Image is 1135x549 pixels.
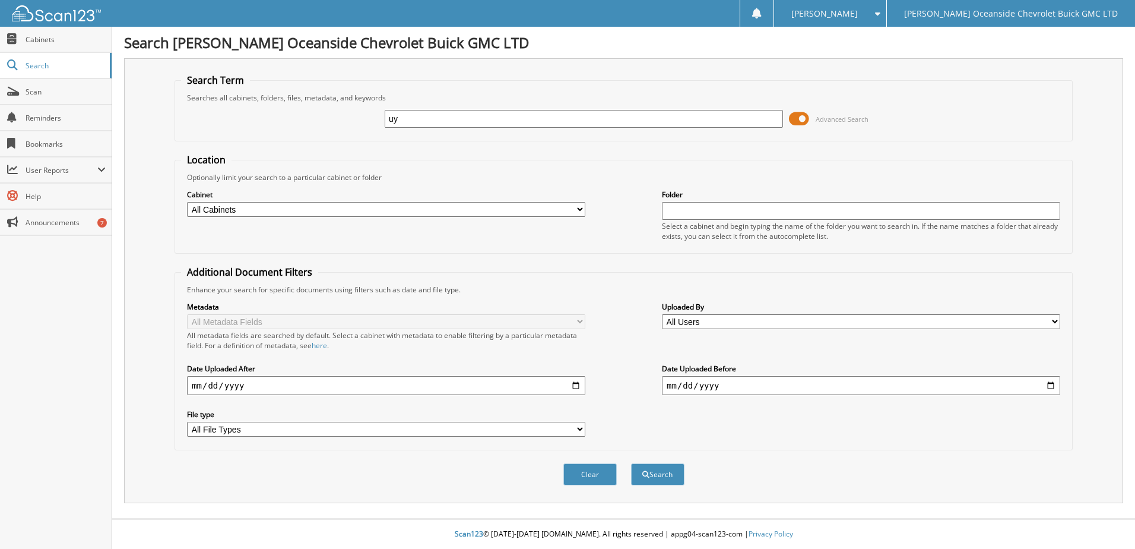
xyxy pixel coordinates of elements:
[1076,492,1135,549] iframe: Chat Widget
[26,191,106,201] span: Help
[187,364,585,374] label: Date Uploaded After
[97,218,107,228] div: 7
[124,33,1123,52] h1: Search [PERSON_NAME] Oceanside Chevrolet Buick GMC LTD
[12,5,101,21] img: scan123-logo-white.svg
[662,302,1060,312] label: Uploaded By
[312,340,327,351] a: here
[181,172,1066,182] div: Optionally limit your search to a particular cabinet or folder
[816,115,868,124] span: Advanced Search
[662,221,1060,241] div: Select a cabinet and begin typing the name of the folder you want to search in. If the name match...
[181,285,1066,295] div: Enhance your search for specific documents using filters such as date and file type.
[181,266,318,279] legend: Additional Document Filters
[662,190,1060,200] label: Folder
[26,61,104,71] span: Search
[749,529,793,539] a: Privacy Policy
[26,87,106,97] span: Scan
[26,34,106,45] span: Cabinets
[187,376,585,395] input: start
[26,139,106,149] span: Bookmarks
[662,376,1060,395] input: end
[181,93,1066,103] div: Searches all cabinets, folders, files, metadata, and keywords
[904,10,1118,17] span: [PERSON_NAME] Oceanside Chevrolet Buick GMC LTD
[662,364,1060,374] label: Date Uploaded Before
[181,74,250,87] legend: Search Term
[563,463,617,485] button: Clear
[455,529,483,539] span: Scan123
[187,302,585,312] label: Metadata
[181,153,232,166] legend: Location
[26,165,97,175] span: User Reports
[26,113,106,123] span: Reminders
[791,10,858,17] span: [PERSON_NAME]
[26,217,106,228] span: Announcements
[187,330,585,351] div: All metadata fields are searched by default. Select a cabinet with metadata to enable filtering b...
[187,409,585,419] label: File type
[112,520,1135,549] div: © [DATE]-[DATE] [DOMAIN_NAME]. All rights reserved | appg04-scan123-com |
[631,463,684,485] button: Search
[187,190,585,200] label: Cabinet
